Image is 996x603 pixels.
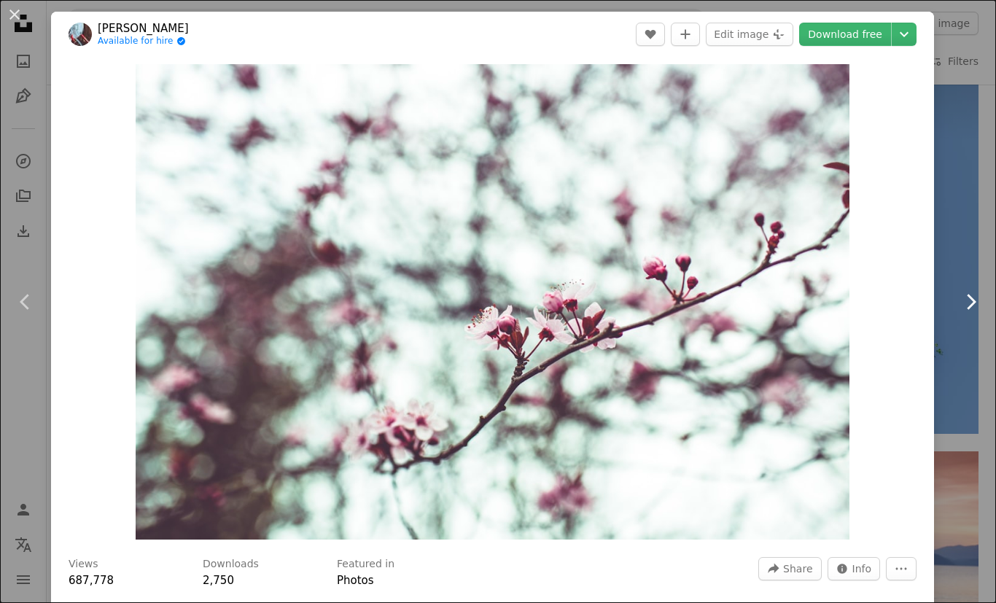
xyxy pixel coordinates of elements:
a: Available for hire [98,36,189,47]
span: 2,750 [203,574,234,587]
img: Go to Markus Spiske's profile [69,23,92,46]
span: Share [783,558,812,580]
button: More Actions [886,557,917,580]
h3: Views [69,557,98,572]
h3: Featured in [337,557,394,572]
a: Download free [799,23,891,46]
span: 687,778 [69,574,114,587]
button: Share this image [758,557,821,580]
button: Edit image [706,23,793,46]
img: pink cherry blossom in close up photography [136,64,849,540]
a: Next [945,232,996,372]
a: Photos [337,574,374,587]
span: Info [852,558,872,580]
h3: Downloads [203,557,259,572]
a: [PERSON_NAME] [98,21,189,36]
button: Add to Collection [671,23,700,46]
button: Stats about this image [828,557,881,580]
button: Choose download size [892,23,917,46]
button: Zoom in on this image [136,64,849,540]
button: Like [636,23,665,46]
